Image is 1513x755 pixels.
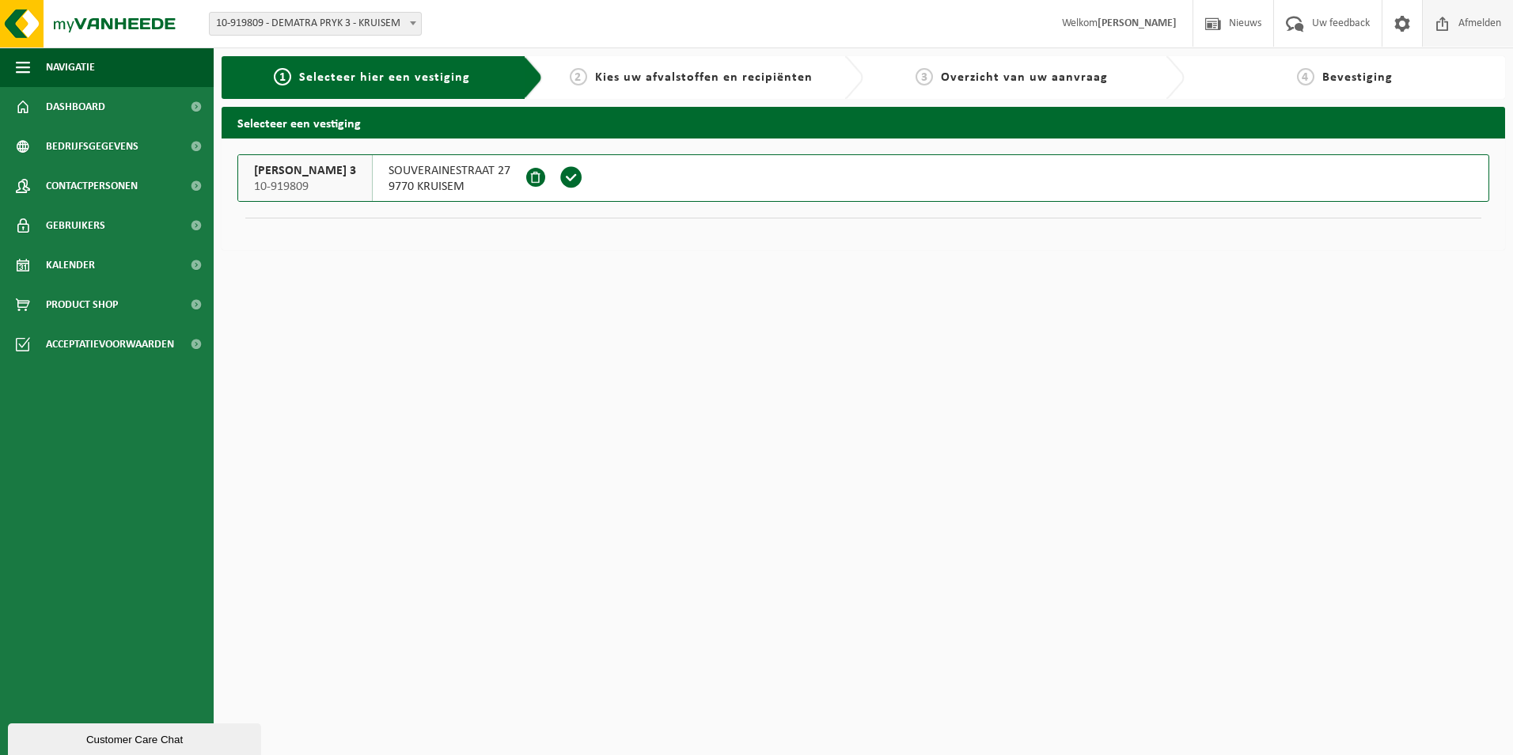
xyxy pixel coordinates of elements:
span: 10-919809 - DEMATRA PRYK 3 - KRUISEM [210,13,421,35]
span: 1 [274,68,291,85]
span: Overzicht van uw aanvraag [941,71,1108,84]
span: 3 [916,68,933,85]
span: Bedrijfsgegevens [46,127,138,166]
h2: Selecteer een vestiging [222,107,1505,138]
span: 10-919809 - DEMATRA PRYK 3 - KRUISEM [209,12,422,36]
span: [PERSON_NAME] 3 [254,163,356,179]
span: Acceptatievoorwaarden [46,324,174,364]
span: Navigatie [46,47,95,87]
strong: [PERSON_NAME] [1098,17,1177,29]
span: Selecteer hier een vestiging [299,71,470,84]
span: Gebruikers [46,206,105,245]
span: Product Shop [46,285,118,324]
span: SOUVERAINESTRAAT 27 [389,163,510,179]
span: 10-919809 [254,179,356,195]
span: Kies uw afvalstoffen en recipiënten [595,71,813,84]
span: 9770 KRUISEM [389,179,510,195]
span: 4 [1297,68,1314,85]
span: Contactpersonen [46,166,138,206]
iframe: chat widget [8,720,264,755]
span: Bevestiging [1322,71,1393,84]
button: [PERSON_NAME] 3 10-919809 SOUVERAINESTRAAT 279770 KRUISEM [237,154,1489,202]
span: 2 [570,68,587,85]
span: Dashboard [46,87,105,127]
span: Kalender [46,245,95,285]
